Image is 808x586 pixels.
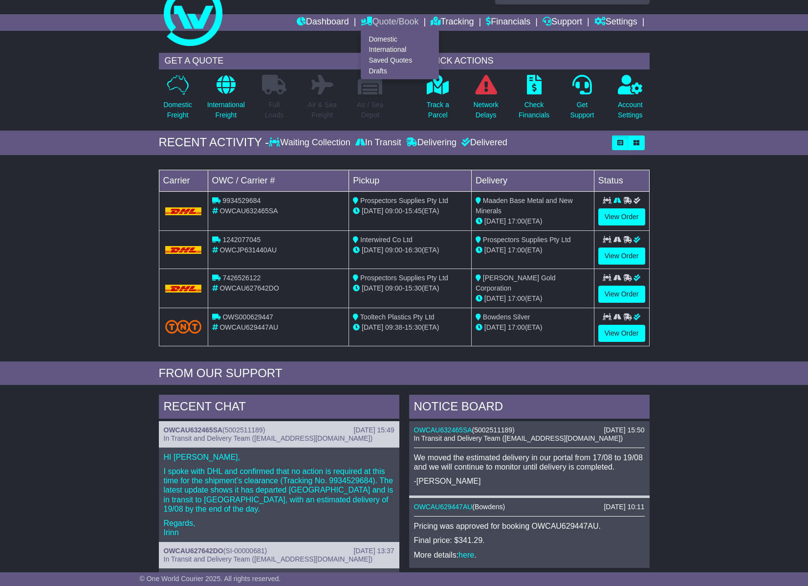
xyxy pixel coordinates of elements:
[165,320,202,333] img: TNT_Domestic.png
[476,245,590,255] div: (ETA)
[483,236,571,244] span: Prospectors Supplies Pty Ltd
[594,14,637,31] a: Settings
[362,284,383,292] span: [DATE]
[360,236,413,244] span: Interwired Co Ltd
[360,313,435,321] span: Tooltech Plastics Pty Ltd
[414,503,645,511] div: ( )
[427,100,449,120] p: Track a Parcel
[225,547,264,555] span: SI-00000681
[484,323,506,331] span: [DATE]
[484,217,506,225] span: [DATE]
[164,518,394,537] p: Regards, Irinn
[262,100,286,120] p: Full Loads
[219,323,278,331] span: OWCAU629447AU
[361,45,438,55] a: International
[474,426,512,434] span: 5002511189
[414,550,645,560] p: More details: .
[569,74,594,126] a: GetSupport
[353,283,467,293] div: - (ETA)
[508,246,525,254] span: 17:00
[222,236,261,244] span: 1242077045
[360,274,448,282] span: Prospectors Supplies Pty Ltd
[486,14,530,31] a: Financials
[207,100,245,120] p: International Freight
[164,547,223,555] a: OWCAU627642DO
[165,246,202,254] img: DHL.png
[269,137,352,148] div: Waiting Collection
[163,74,192,126] a: DomesticFreight
[431,14,474,31] a: Tracking
[476,274,556,292] span: [PERSON_NAME] Gold Corporation
[165,207,202,215] img: DHL.png
[519,100,549,120] p: Check Financials
[159,135,269,150] div: RECENT ACTIVITY -
[414,453,645,472] p: We moved the estimated delivery in our portal from 17/08 to 19/08 and we will continue to monitor...
[617,74,643,126] a: AccountSettings
[405,284,422,292] span: 15:30
[357,100,384,120] p: Air / Sea Depot
[219,246,277,254] span: OWCJP631440AU
[414,536,645,545] p: Final price: $341.29.
[360,197,448,204] span: Prospectors Supplies Pty Ltd
[353,426,394,434] div: [DATE] 15:49
[604,503,644,511] div: [DATE] 10:11
[414,434,623,442] span: In Transit and Delivery Team ([EMAIL_ADDRESS][DOMAIN_NAME])
[164,426,394,434] div: ( )
[362,323,383,331] span: [DATE]
[353,206,467,216] div: - (ETA)
[361,66,438,76] a: Drafts
[459,137,507,148] div: Delivered
[570,100,594,120] p: Get Support
[353,547,394,555] div: [DATE] 13:37
[208,170,349,191] td: OWC / Carrier #
[473,74,499,126] a: NetworkDelays
[404,137,459,148] div: Delivering
[414,476,645,486] p: -[PERSON_NAME]
[476,216,590,226] div: (ETA)
[361,55,438,66] a: Saved Quotes
[164,426,223,434] a: OWCAU632465SA
[362,246,383,254] span: [DATE]
[476,293,590,304] div: (ETA)
[385,246,402,254] span: 09:00
[353,245,467,255] div: - (ETA)
[618,100,643,120] p: Account Settings
[484,294,506,302] span: [DATE]
[518,74,550,126] a: CheckFinancials
[414,426,472,434] a: OWCAU632465SA
[207,74,245,126] a: InternationalFreight
[409,395,650,421] div: NOTICE BOARD
[598,248,645,265] a: View Order
[362,207,383,215] span: [DATE]
[598,286,645,303] a: View Order
[353,137,404,148] div: In Transit
[164,452,394,462] p: HI [PERSON_NAME],
[594,170,649,191] td: Status
[164,555,373,563] span: In Transit and Delivery Team ([EMAIL_ADDRESS][DOMAIN_NAME])
[140,575,281,583] span: © One World Courier 2025. All rights reserved.
[426,74,450,126] a: Track aParcel
[414,426,645,434] div: ( )
[164,467,394,514] p: I spoke with DHL and confirmed that no action is required at this time for the shipment’s clearan...
[222,274,261,282] span: 7426526122
[476,322,590,333] div: (ETA)
[598,208,645,225] a: View Order
[297,14,349,31] a: Dashboard
[361,14,418,31] a: Quote/Book
[604,426,644,434] div: [DATE] 15:50
[385,207,402,215] span: 09:00
[308,100,337,120] p: Air & Sea Freight
[361,31,439,79] div: Quote/Book
[349,170,472,191] td: Pickup
[353,322,467,333] div: - (ETA)
[471,170,594,191] td: Delivery
[159,366,650,381] div: FROM OUR SUPPORT
[508,217,525,225] span: 17:00
[473,100,498,120] p: Network Delays
[405,323,422,331] span: 15:30
[484,246,506,254] span: [DATE]
[159,170,208,191] td: Carrier
[164,434,373,442] span: In Transit and Delivery Team ([EMAIL_ADDRESS][DOMAIN_NAME])
[222,313,273,321] span: OWS000629447
[219,207,278,215] span: OWCAU632465SA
